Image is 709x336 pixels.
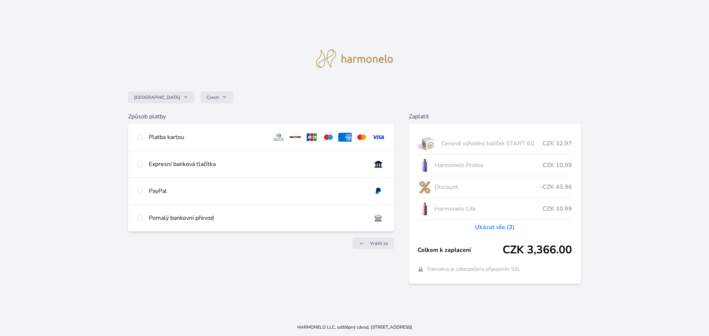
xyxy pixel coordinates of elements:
img: start.jpg [418,134,439,153]
img: onlineBanking_CZ.svg [371,160,385,169]
a: Ukázat vše (3) [475,223,515,232]
img: amex.svg [338,133,352,142]
img: mc.svg [355,133,369,142]
span: [GEOGRAPHIC_DATA] [134,94,180,100]
span: Harmonelo Probio [435,161,543,170]
button: Czech [201,91,233,103]
span: -CZK 43.96 [540,183,572,191]
span: Celkem k zaplacení [418,246,503,254]
img: visa.svg [371,133,385,142]
div: Platba kartou [149,133,266,142]
img: CLEAN_LIFE_se_stinem_x-lo.jpg [418,200,432,218]
span: Vrátit se [370,240,388,246]
span: CZK 32.97 [542,139,572,148]
img: paypal.svg [371,187,385,195]
h6: Způsob platby [128,112,394,121]
img: logo.svg [316,49,393,68]
img: diners.svg [272,133,285,142]
span: Transakce je zabezpečena připojením SSL [427,266,521,273]
h6: Zaplatit [409,112,581,121]
img: bankTransfer_IBAN.svg [371,214,385,222]
img: discount-lo.png [418,178,432,196]
span: CZK 10.99 [542,161,572,170]
img: discover.svg [288,133,302,142]
img: maestro.svg [322,133,335,142]
div: Expresní banková tlačítka [149,160,366,169]
span: Harmonelo Life [435,204,543,213]
div: Pomalý bankovní převod [149,214,366,222]
span: CZK 3,366.00 [503,243,572,257]
span: Cenově výhodný balíček START 60 [441,139,542,148]
img: CLEAN_PROBIO_se_stinem_x-lo.jpg [418,156,432,174]
span: Discount [435,183,540,191]
a: Vrátit se [352,238,394,249]
div: PayPal [149,187,366,195]
img: jcb.svg [305,133,319,142]
span: CZK 10.99 [542,204,572,213]
button: [GEOGRAPHIC_DATA] [128,91,195,103]
span: Czech [206,94,219,100]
